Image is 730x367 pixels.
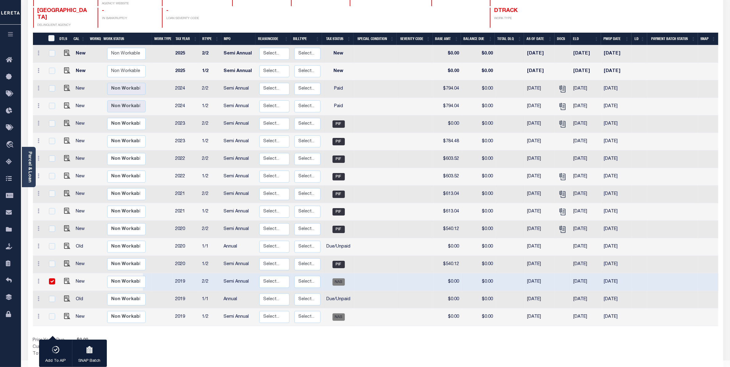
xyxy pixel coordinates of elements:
[200,273,221,291] td: 2/2
[71,33,87,45] th: CAL: activate to sort column ascending
[221,115,257,133] td: Semi Annual
[221,63,257,80] td: Semi Annual
[601,168,632,186] td: [DATE]
[462,291,495,309] td: $0.00
[571,273,601,291] td: [DATE]
[434,98,462,115] td: $794.04
[571,186,601,203] td: [DATE]
[33,337,76,344] td: Prior Years Due
[631,33,647,45] th: LD: activate to sort column ascending
[173,80,200,98] td: 2024
[200,168,221,186] td: 1/2
[73,221,91,238] td: New
[73,151,91,168] td: New
[333,261,345,268] span: PIF
[323,238,354,256] td: Due/Unpaid
[200,186,221,203] td: 2/2
[173,203,200,221] td: 2021
[434,291,462,309] td: $0.00
[73,273,91,291] td: New
[601,33,631,45] th: PWOP Date: activate to sort column ascending
[333,155,345,163] span: PIF
[601,186,632,203] td: [DATE]
[291,33,322,45] th: BillType: activate to sort column ascending
[101,33,143,45] th: Work Status
[73,80,91,98] td: New
[33,33,45,45] th: &nbsp;&nbsp;&nbsp;&nbsp;&nbsp;&nbsp;&nbsp;&nbsp;&nbsp;&nbsp;
[525,238,555,256] td: [DATE]
[462,45,495,63] td: $0.00
[6,141,16,149] i: travel_explore
[571,168,601,186] td: [DATE]
[525,291,555,309] td: [DATE]
[323,98,354,115] td: Paid
[200,291,221,309] td: 1/1
[434,221,462,238] td: $540.12
[333,138,345,145] span: PIF
[571,256,601,273] td: [DATE]
[571,238,601,256] td: [DATE]
[73,291,91,309] td: Old
[221,98,257,115] td: Semi Annual
[200,238,221,256] td: 1/1
[102,8,104,14] span: -
[333,226,345,233] span: PIF
[525,133,555,151] td: [DATE]
[571,291,601,309] td: [DATE]
[73,45,91,63] td: New
[333,173,345,180] span: PIF
[33,344,76,351] td: Current Year Due
[434,256,462,273] td: $540.12
[571,45,601,63] td: [DATE]
[698,33,718,45] th: SNAP: activate to sort column ascending
[524,33,555,45] th: As of Date: activate to sort column ascending
[200,133,221,151] td: 1/2
[434,203,462,221] td: $613.04
[166,16,225,21] p: LOAN SEVERITY CODE
[462,151,495,168] td: $0.00
[495,33,524,45] th: Total DLQ: activate to sort column ascending
[462,168,495,186] td: $0.00
[525,186,555,203] td: [DATE]
[73,168,91,186] td: New
[73,256,91,273] td: New
[73,133,91,151] td: New
[200,256,221,273] td: 1/2
[323,63,354,80] td: New
[494,16,547,21] p: WORK TYPE
[200,151,221,168] td: 2/2
[46,358,66,364] p: Add To AIP
[555,33,571,45] th: Docs
[434,45,462,63] td: $0.00
[601,98,632,115] td: [DATE]
[601,133,632,151] td: [DATE]
[601,203,632,221] td: [DATE]
[221,186,257,203] td: Semi Annual
[200,98,221,115] td: 1/2
[525,256,555,273] td: [DATE]
[73,203,91,221] td: New
[353,33,397,45] th: Special Condition: activate to sort column ascending
[173,45,200,63] td: 2025
[38,8,87,20] span: [GEOGRAPHIC_DATA]
[45,33,57,45] th: &nbsp;
[173,115,200,133] td: 2023
[434,115,462,133] td: $0.00
[601,309,632,326] td: [DATE]
[221,221,257,238] td: Semi Annual
[601,238,632,256] td: [DATE]
[462,221,495,238] td: $0.00
[200,115,221,133] td: 2/2
[221,273,257,291] td: Semi Annual
[462,133,495,151] td: $0.00
[322,33,353,45] th: Tax Status: activate to sort column ascending
[571,309,601,326] td: [DATE]
[173,309,200,326] td: 2019
[173,256,200,273] td: 2020
[571,133,601,151] td: [DATE]
[221,291,257,309] td: Annual
[525,273,555,291] td: [DATE]
[601,221,632,238] td: [DATE]
[525,151,555,168] td: [DATE]
[221,80,257,98] td: Semi Annual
